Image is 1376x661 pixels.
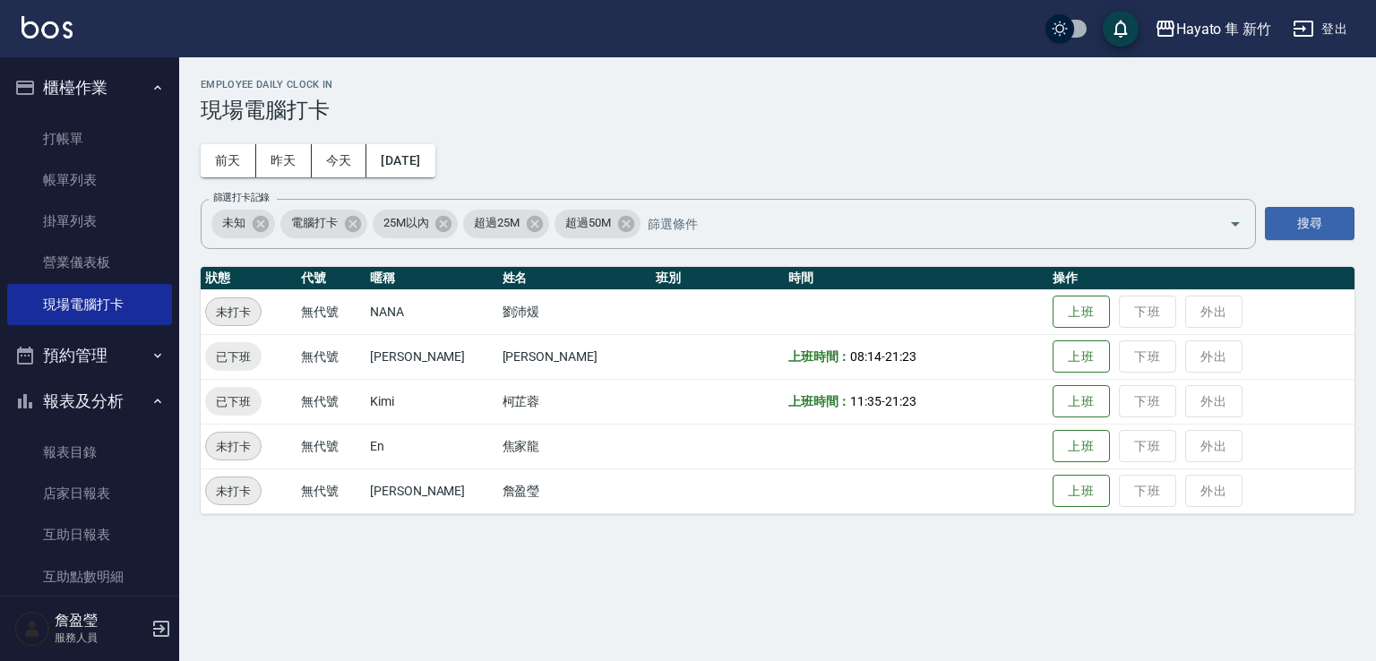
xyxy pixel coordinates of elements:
td: [PERSON_NAME] [498,334,652,379]
a: 帳單列表 [7,159,172,201]
span: 25M以內 [373,214,440,232]
th: 姓名 [498,267,652,290]
span: 超過25M [463,214,530,232]
div: Hayato 隼 新竹 [1176,18,1271,40]
button: 昨天 [256,144,312,177]
button: 上班 [1053,430,1110,463]
td: En [365,424,498,468]
p: 服務人員 [55,630,146,646]
input: 篩選條件 [643,208,1198,239]
button: 報表及分析 [7,378,172,425]
span: 未打卡 [206,482,261,501]
a: 打帳單 [7,118,172,159]
div: 超過25M [463,210,549,238]
span: 已下班 [205,392,262,411]
a: 店家日報表 [7,473,172,514]
td: Kimi [365,379,498,424]
button: 今天 [312,144,367,177]
td: 劉沛煖 [498,289,652,334]
button: save [1103,11,1139,47]
td: 無代號 [297,424,365,468]
th: 狀態 [201,267,297,290]
span: 08:14 [850,349,881,364]
td: 焦家龍 [498,424,652,468]
h5: 詹盈瑩 [55,612,146,630]
a: 掛單列表 [7,201,172,242]
td: 無代號 [297,289,365,334]
th: 代號 [297,267,365,290]
td: - [784,334,1048,379]
span: 未知 [211,214,256,232]
span: 21:23 [885,349,916,364]
div: 未知 [211,210,275,238]
td: [PERSON_NAME] [365,334,498,379]
td: 柯芷蓉 [498,379,652,424]
span: 超過50M [555,214,622,232]
span: 21:23 [885,394,916,408]
span: 11:35 [850,394,881,408]
td: 無代號 [297,379,365,424]
a: 互助點數明細 [7,556,172,597]
button: [DATE] [366,144,434,177]
a: 報表目錄 [7,432,172,473]
th: 暱稱 [365,267,498,290]
a: 互助日報表 [7,514,172,555]
a: 營業儀表板 [7,242,172,283]
div: 電腦打卡 [280,210,367,238]
button: 上班 [1053,385,1110,418]
button: 搜尋 [1265,207,1354,240]
img: Person [14,611,50,647]
td: NANA [365,289,498,334]
button: 櫃檯作業 [7,64,172,111]
div: 超過50M [555,210,641,238]
span: 未打卡 [206,437,261,456]
span: 已下班 [205,348,262,366]
button: 登出 [1286,13,1354,46]
h2: Employee Daily Clock In [201,79,1354,90]
button: 前天 [201,144,256,177]
button: 上班 [1053,340,1110,373]
b: 上班時間： [788,349,851,364]
button: 上班 [1053,475,1110,508]
td: 詹盈瑩 [498,468,652,513]
button: 預約管理 [7,332,172,379]
span: 未打卡 [206,303,261,322]
label: 篩選打卡記錄 [213,191,270,204]
button: Open [1221,210,1250,238]
td: 無代號 [297,468,365,513]
img: Logo [21,16,73,39]
h3: 現場電腦打卡 [201,98,1354,123]
a: 現場電腦打卡 [7,284,172,325]
td: [PERSON_NAME] [365,468,498,513]
button: Hayato 隼 新竹 [1148,11,1278,47]
b: 上班時間： [788,394,851,408]
td: 無代號 [297,334,365,379]
div: 25M以內 [373,210,459,238]
th: 時間 [784,267,1048,290]
button: 上班 [1053,296,1110,329]
th: 班別 [651,267,784,290]
span: 電腦打卡 [280,214,348,232]
td: - [784,379,1048,424]
th: 操作 [1048,267,1354,290]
